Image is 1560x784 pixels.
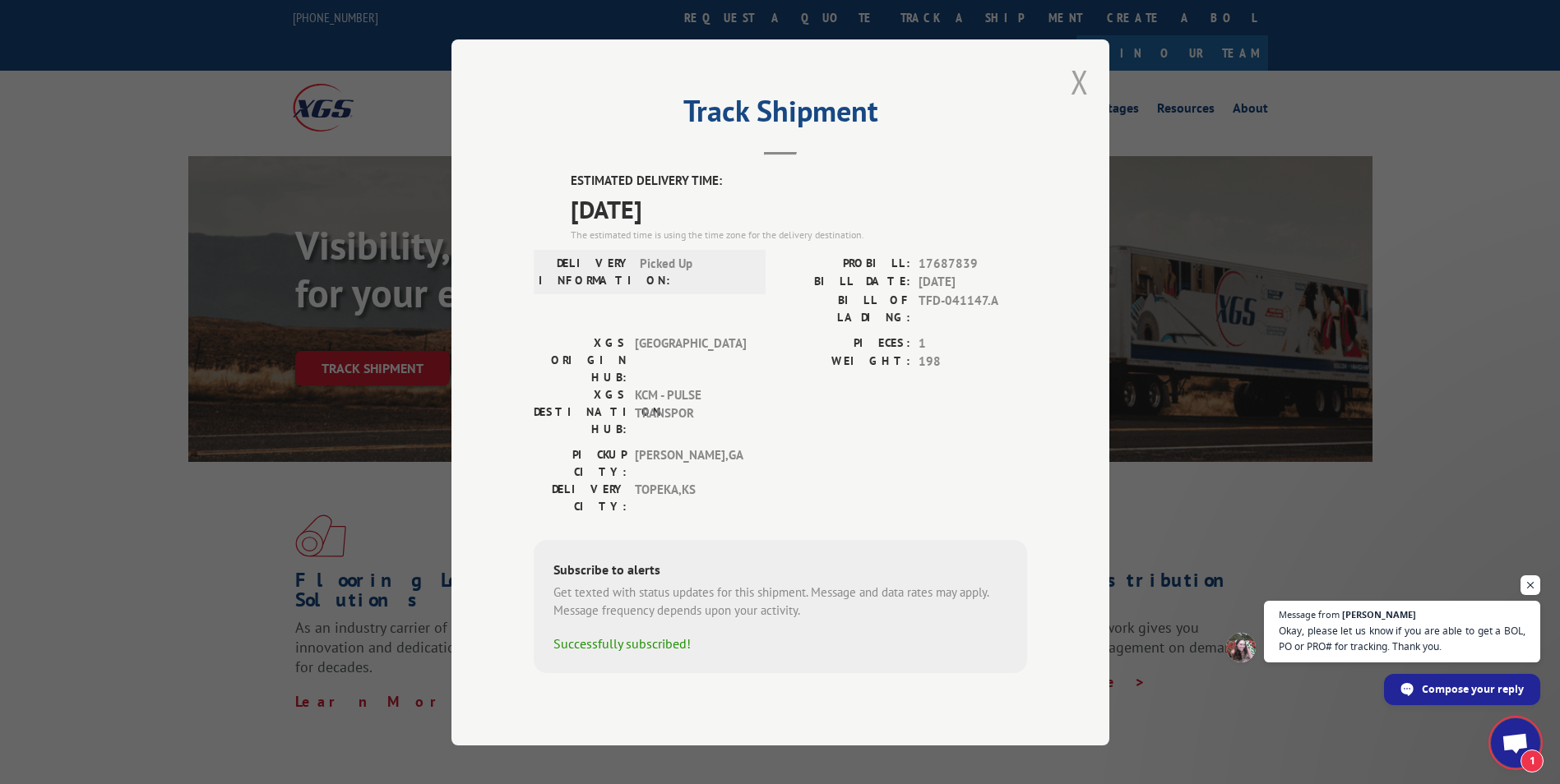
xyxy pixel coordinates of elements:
[635,480,746,514] span: TOPEKA , KS
[1071,60,1089,104] button: Close modal
[1279,610,1340,619] span: Message from
[534,99,1027,131] h2: Track Shipment
[534,334,627,385] label: XGS ORIGIN HUB:
[780,353,910,371] label: WEIGHT:
[919,353,1027,371] span: 198
[635,334,746,385] span: [GEOGRAPHIC_DATA]
[553,633,1007,653] div: Successfully subscribed!
[919,334,1027,353] span: 1
[1342,610,1416,619] span: [PERSON_NAME]
[534,385,627,437] label: XGS DESTINATION HUB:
[780,334,910,353] label: PIECES:
[635,445,746,480] span: [PERSON_NAME] , GA
[780,254,910,273] label: PROBILL:
[534,480,627,514] label: DELIVERY CITY:
[553,583,1007,620] div: Get texted with status updates for this shipment. Message and data rates may apply. Message frequ...
[780,291,910,325] label: BILL OF LADING:
[635,385,746,437] span: KCM - PULSE TRANSPOR
[919,291,1027,325] span: TFD-041147.A
[919,254,1027,273] span: 17687839
[780,273,910,292] label: BILL DATE:
[1521,749,1544,772] span: 1
[571,172,1027,191] label: ESTIMATED DELIVERY TIME:
[1491,718,1540,768] div: Open chat
[1279,623,1525,654] span: Okay, please let us know if you are able to get a BOL, PO or PRO# for tracking. Thank you.
[534,445,627,480] label: PICKUP CITY:
[919,273,1027,292] span: [DATE]
[553,559,1007,583] div: Subscribe to alerts
[640,254,751,288] span: Picked Up
[539,254,632,288] label: DELIVERY INFORMATION:
[1422,675,1524,703] span: Compose your reply
[571,227,1027,242] div: The estimated time is using the time zone for the delivery destination.
[571,190,1027,227] span: [DATE]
